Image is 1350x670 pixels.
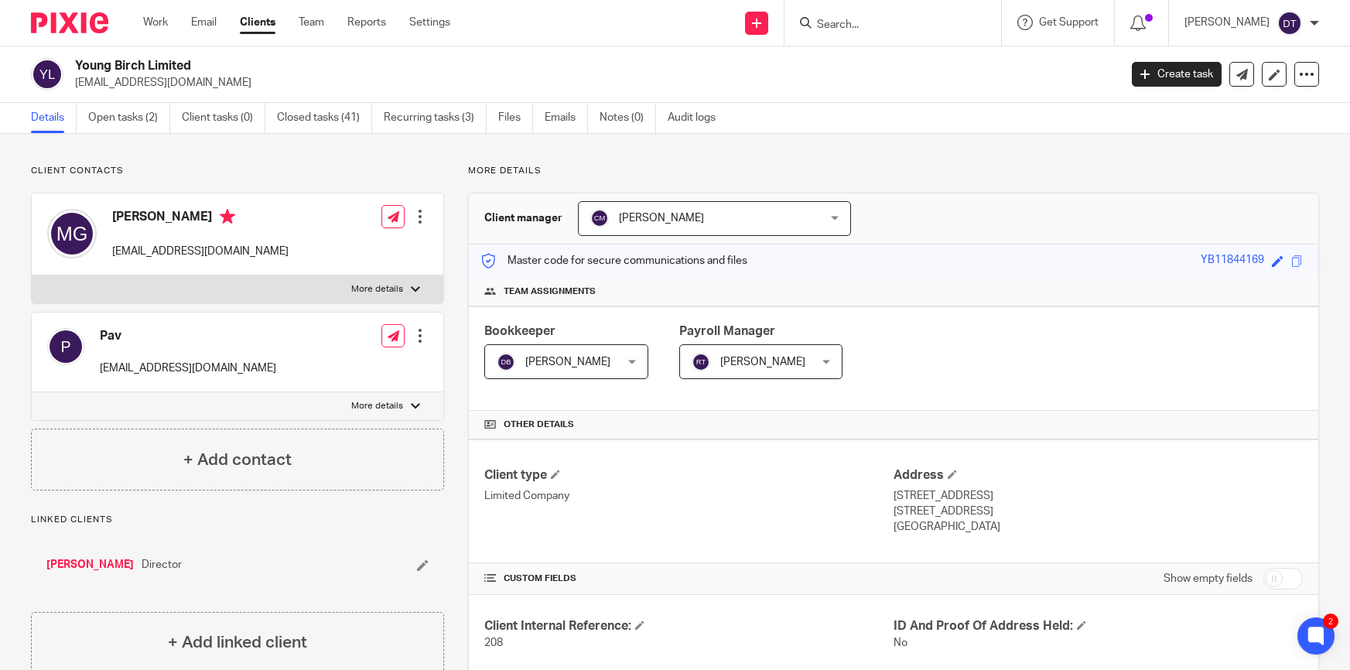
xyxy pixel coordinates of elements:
[31,514,444,526] p: Linked clients
[480,253,747,268] p: Master code for secure communications and files
[409,15,450,30] a: Settings
[1323,614,1338,629] div: 2
[484,618,894,634] h4: Client Internal Reference:
[46,557,134,573] a: [PERSON_NAME]
[504,285,596,298] span: Team assignments
[347,15,386,30] a: Reports
[31,103,77,133] a: Details
[894,504,1303,519] p: [STREET_ADDRESS]
[894,519,1303,535] p: [GEOGRAPHIC_DATA]
[168,631,307,655] h4: + Add linked client
[1184,15,1270,30] p: [PERSON_NAME]
[692,353,710,371] img: svg%3E
[31,12,108,33] img: Pixie
[47,209,97,258] img: svg%3E
[100,328,276,344] h4: Pav
[484,488,894,504] p: Limited Company
[815,19,955,32] input: Search
[894,638,907,648] span: No
[545,103,588,133] a: Emails
[894,488,1303,504] p: [STREET_ADDRESS]
[1164,571,1253,586] label: Show empty fields
[182,103,265,133] a: Client tasks (0)
[668,103,727,133] a: Audit logs
[484,467,894,484] h4: Client type
[75,75,1109,91] p: [EMAIL_ADDRESS][DOMAIN_NAME]
[1277,11,1302,36] img: svg%3E
[619,213,704,224] span: [PERSON_NAME]
[183,448,292,472] h4: + Add contact
[468,165,1319,177] p: More details
[277,103,372,133] a: Closed tasks (41)
[88,103,170,133] a: Open tasks (2)
[679,325,775,337] span: Payroll Manager
[504,419,574,431] span: Other details
[143,15,168,30] a: Work
[100,361,276,376] p: [EMAIL_ADDRESS][DOMAIN_NAME]
[484,573,894,585] h4: CUSTOM FIELDS
[220,209,235,224] i: Primary
[600,103,656,133] a: Notes (0)
[1039,17,1099,28] span: Get Support
[525,357,610,367] span: [PERSON_NAME]
[497,353,515,371] img: svg%3E
[351,283,403,296] p: More details
[112,244,289,259] p: [EMAIL_ADDRESS][DOMAIN_NAME]
[498,103,533,133] a: Files
[47,328,84,365] img: svg%3E
[720,357,805,367] span: [PERSON_NAME]
[112,209,289,228] h4: [PERSON_NAME]
[384,103,487,133] a: Recurring tasks (3)
[191,15,217,30] a: Email
[1201,252,1264,270] div: YB11844169
[299,15,324,30] a: Team
[894,618,1303,634] h4: ID And Proof Of Address Held:
[484,638,503,648] span: 208
[484,210,562,226] h3: Client manager
[1132,62,1222,87] a: Create task
[351,400,403,412] p: More details
[31,58,63,91] img: svg%3E
[75,58,902,74] h2: Young Birch Limited
[142,557,182,573] span: Director
[31,165,444,177] p: Client contacts
[894,467,1303,484] h4: Address
[484,325,555,337] span: Bookkeeper
[590,209,609,227] img: svg%3E
[240,15,275,30] a: Clients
